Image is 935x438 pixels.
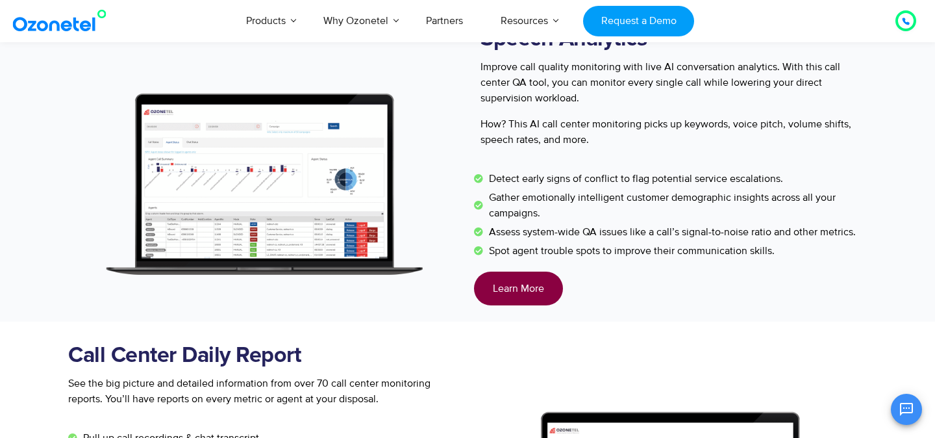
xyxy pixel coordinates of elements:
[480,60,840,105] span: Improve call quality monitoring with live AI conversation analytics. With this call center QA too...
[486,224,856,240] span: Assess system-wide QA issues like a call’s signal-to-noise ratio and other metrics.
[480,28,647,50] b: Speech Analytics
[68,377,430,406] span: See the big picture and detailed information from over 70 call center monitoring reports. You’ll ...
[68,344,301,367] b: Call Center Daily Report
[474,272,563,305] a: Learn More
[486,171,783,187] span: Detect early signs of conflict to flag potential service escalations.
[583,6,694,36] a: Request a Demo
[486,243,775,259] span: Spot agent trouble spots to improve their communication skills.
[493,283,544,294] span: Learn More
[486,190,867,221] span: Gather emotionally intelligent customer demographic insights across all your campaigns.
[891,394,922,425] button: Open chat
[480,118,851,146] span: How? This AI call center monitoring picks up keywords, voice pitch, volume shifts, speech rates, ...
